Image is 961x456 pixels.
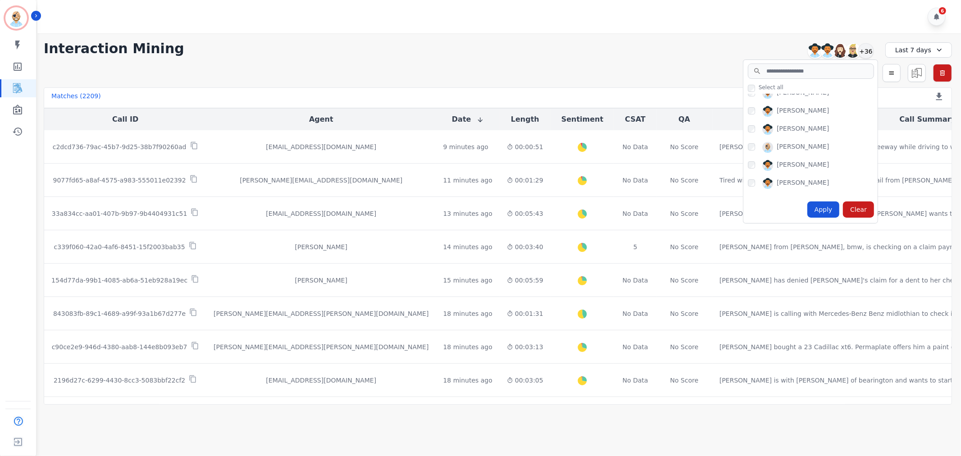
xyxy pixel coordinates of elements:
[843,201,874,218] div: Clear
[214,342,428,351] div: [PERSON_NAME][EMAIL_ADDRESS][PERSON_NAME][DOMAIN_NAME]
[670,342,699,351] div: No Score
[53,176,186,185] p: 9077fd65-a8af-4575-a983-555011e02392
[112,114,138,125] button: Call ID
[53,309,186,318] p: 843083fb-89c1-4689-a99f-93a1b67d277e
[507,209,543,218] div: 00:05:43
[54,376,185,385] p: 2196d27c-6299-4430-8cc3-5083bbf22cf2
[670,176,699,185] div: No Score
[214,276,428,285] div: [PERSON_NAME]
[452,114,484,125] button: Date
[807,201,840,218] div: Apply
[621,309,649,318] div: No Data
[670,276,699,285] div: No Score
[670,309,699,318] div: No Score
[670,242,699,251] div: No Score
[670,209,699,218] div: No Score
[900,114,956,125] button: Call Summary
[51,91,101,104] div: Matches ( 2209 )
[621,342,649,351] div: No Data
[5,7,27,29] img: Bordered avatar
[621,242,649,251] div: 5
[214,242,428,251] div: [PERSON_NAME]
[625,114,646,125] button: CSAT
[858,43,874,59] div: +36
[443,342,492,351] div: 18 minutes ago
[507,176,543,185] div: 00:01:29
[777,178,829,189] div: [PERSON_NAME]
[670,376,699,385] div: No Score
[443,209,492,218] div: 13 minutes ago
[309,114,333,125] button: Agent
[507,376,543,385] div: 00:03:05
[443,276,492,285] div: 15 minutes ago
[679,114,690,125] button: QA
[214,376,428,385] div: [EMAIL_ADDRESS][DOMAIN_NAME]
[621,209,649,218] div: No Data
[885,42,952,58] div: Last 7 days
[443,142,489,151] div: 9 minutes ago
[759,84,783,91] span: Select all
[621,176,649,185] div: No Data
[214,309,428,318] div: [PERSON_NAME][EMAIL_ADDRESS][PERSON_NAME][DOMAIN_NAME]
[53,142,187,151] p: c2dcd736-79ac-45b7-9d25-38b7f90260ad
[443,242,492,251] div: 14 minutes ago
[214,142,428,151] div: [EMAIL_ADDRESS][DOMAIN_NAME]
[54,242,185,251] p: c339f060-42a0-4af6-8451-15f2003bab35
[507,276,543,285] div: 00:05:59
[443,309,492,318] div: 18 minutes ago
[777,124,829,135] div: [PERSON_NAME]
[670,142,699,151] div: No Score
[507,309,543,318] div: 00:01:31
[511,114,539,125] button: Length
[561,114,603,125] button: Sentiment
[44,41,184,57] h1: Interaction Mining
[52,209,187,218] p: 33a834cc-aa01-407b-9b97-9b4404931c51
[621,376,649,385] div: No Data
[939,7,946,14] div: 6
[507,142,543,151] div: 00:00:51
[507,242,543,251] div: 00:03:40
[51,276,187,285] p: 154d77da-99b1-4085-ab6a-51eb928a19ec
[214,209,428,218] div: [EMAIL_ADDRESS][DOMAIN_NAME]
[777,106,829,117] div: [PERSON_NAME]
[52,342,187,351] p: c90ce2e9-946d-4380-aab8-144e8b093eb7
[507,342,543,351] div: 00:03:13
[443,176,492,185] div: 11 minutes ago
[443,376,492,385] div: 18 minutes ago
[214,176,428,185] div: [PERSON_NAME][EMAIL_ADDRESS][DOMAIN_NAME]
[777,160,829,171] div: [PERSON_NAME]
[621,142,649,151] div: No Data
[777,142,829,153] div: [PERSON_NAME]
[621,276,649,285] div: No Data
